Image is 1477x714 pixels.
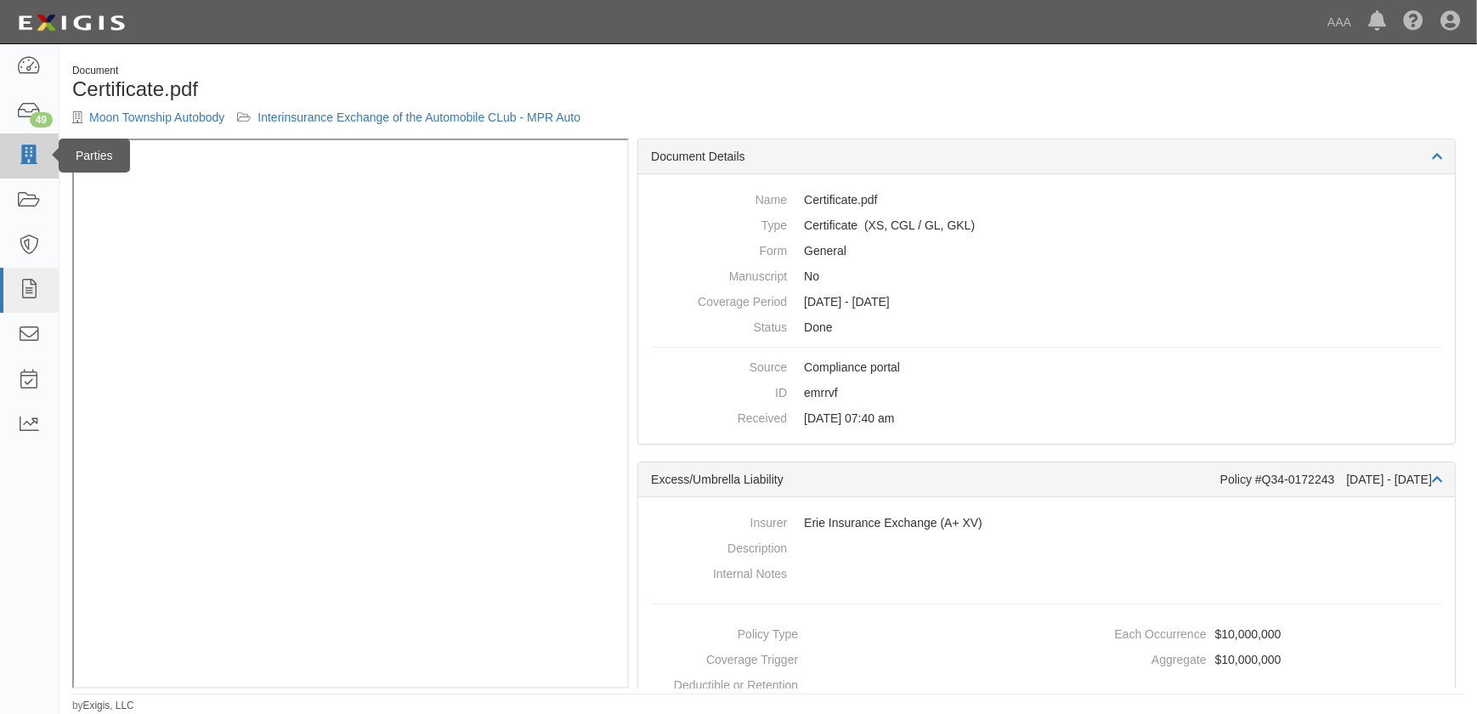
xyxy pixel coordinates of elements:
dd: General [651,238,1442,263]
dt: Description [651,535,787,557]
div: Document [72,64,755,78]
dt: Coverage Trigger [645,647,798,668]
a: Interinsurance Exchange of the Automobile CLub - MPR Auto [257,110,580,124]
small: by [72,699,134,713]
dt: Source [651,354,787,376]
dt: Coverage Period [651,289,787,310]
dd: Certificate.pdf [651,187,1442,212]
dd: [DATE] 07:40 am [651,405,1442,431]
dt: Type [651,212,787,234]
dt: Each Occurrence [1054,621,1207,643]
img: logo-5460c22ac91f19d4615b14bd174203de0afe785f0fc80cf4dbbc73dc1793850b.png [13,8,130,38]
div: Document Details [638,139,1455,174]
a: Moon Township Autobody [89,110,224,124]
dt: Name [651,187,787,208]
div: Excess/Umbrella Liability [651,471,1220,488]
dd: [DATE] - [DATE] [651,289,1442,314]
dt: Form [651,238,787,259]
dd: Compliance portal [651,354,1442,380]
dd: emrrvf [651,380,1442,405]
dt: ID [651,380,787,401]
h1: Certificate.pdf [72,78,755,100]
dd: Erie Insurance Exchange (A+ XV) [651,510,1442,535]
div: Parties [59,139,130,173]
a: AAA [1319,5,1360,39]
dt: Aggregate [1054,647,1207,668]
dt: Status [651,314,787,336]
dt: Policy Type [645,621,798,643]
dd: Done [651,314,1442,340]
dt: Deductible or Retention [645,672,798,694]
div: Policy #Q34-0172243 [DATE] - [DATE] [1220,471,1442,488]
dt: Internal Notes [651,561,787,582]
div: 49 [30,112,53,127]
dd: No [651,263,1442,289]
dt: Received [651,405,787,427]
a: Exigis, LLC [83,700,134,711]
dt: Insurer [651,510,787,531]
i: Help Center - Complianz [1403,12,1423,32]
dd: Excess/Umbrella Liability Commercial General Liability / Garage Liability Garage Keepers Liability [651,212,1442,238]
dd: $10,000,000 [1054,647,1448,672]
dt: Manuscript [651,263,787,285]
dd: $10,000,000 [1054,621,1448,647]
